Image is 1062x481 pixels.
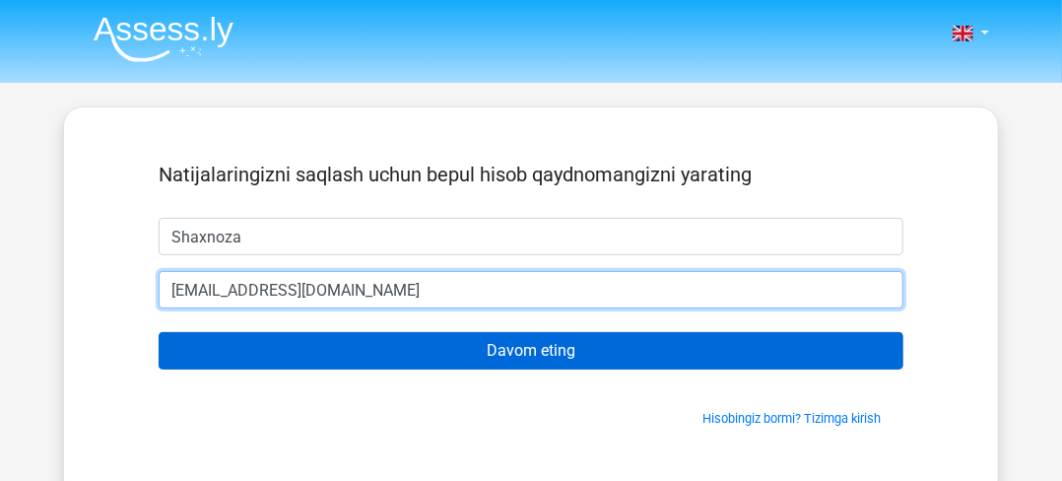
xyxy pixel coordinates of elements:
input: Elektron pochta [159,271,903,309]
input: Ism [159,218,903,255]
img: Assessly [94,16,233,62]
font: Natijalaringizni saqlash uchun bepul hisob qaydnomangizni yarating [159,163,752,186]
input: Davom eting [159,332,903,370]
a: Hisobingiz bormi? Tizimga kirish [702,411,881,426]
